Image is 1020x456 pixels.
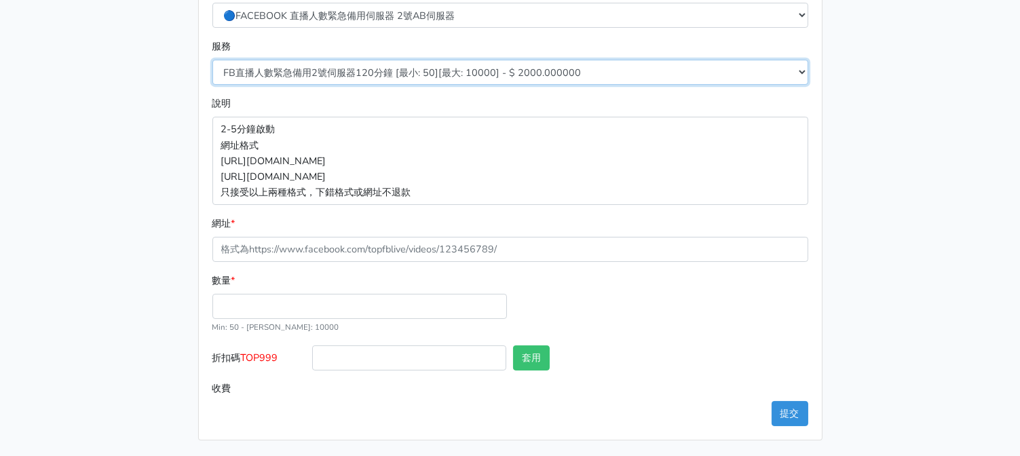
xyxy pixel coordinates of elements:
[212,322,339,332] small: Min: 50 - [PERSON_NAME]: 10000
[212,237,808,262] input: 格式為https://www.facebook.com/topfblive/videos/123456789/
[513,345,550,370] button: 套用
[241,351,278,364] span: TOP999
[772,401,808,426] button: 提交
[212,117,808,204] p: 2-5分鐘啟動 網址格式 [URL][DOMAIN_NAME] [URL][DOMAIN_NAME] 只接受以上兩種格式，下錯格式或網址不退款
[212,273,235,288] label: 數量
[212,96,231,111] label: 說明
[212,216,235,231] label: 網址
[209,345,309,376] label: 折扣碼
[212,39,231,54] label: 服務
[209,376,309,401] label: 收費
